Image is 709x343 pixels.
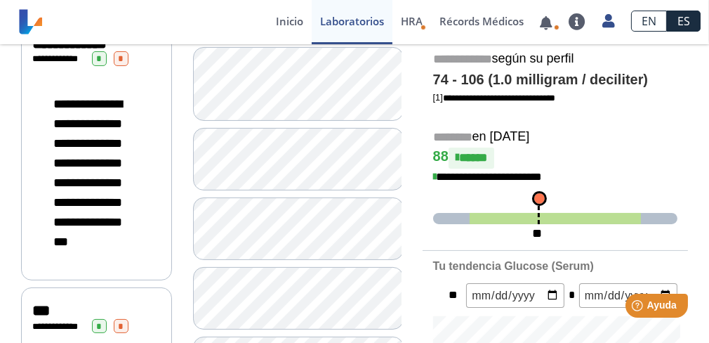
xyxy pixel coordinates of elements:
[433,92,555,103] a: [1]
[401,14,423,28] span: HRA
[466,283,564,308] input: mm/dd/yyyy
[433,129,677,145] h5: en [DATE]
[433,72,677,89] h4: 74 - 106 (1.0 milligram / deciliter)
[579,283,677,308] input: mm/dd/yyyy
[433,260,594,272] b: Tu tendencia Glucose (Serum)
[584,288,694,328] iframe: Help widget launcher
[667,11,701,32] a: ES
[631,11,667,32] a: EN
[433,148,677,169] h4: 88
[433,51,677,67] h5: según su perfil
